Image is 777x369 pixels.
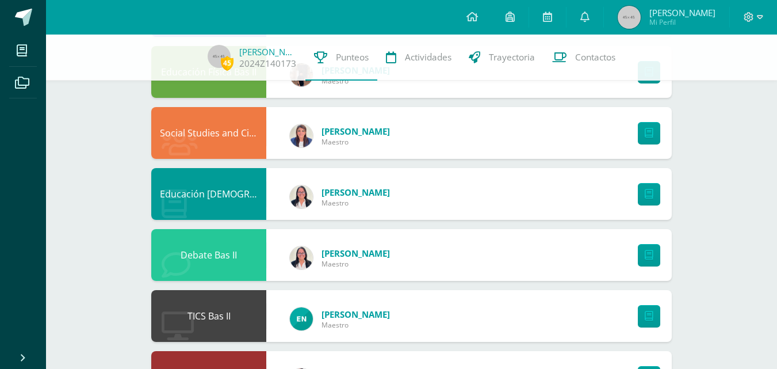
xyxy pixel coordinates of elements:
[151,229,266,281] div: Debate Bas II
[321,137,390,147] span: Maestro
[208,45,231,68] img: 45x45
[405,51,451,63] span: Actividades
[290,246,313,269] img: 8849090c4d6afab1bb8047d8866349ac.png
[321,125,390,137] a: [PERSON_NAME]
[290,124,313,147] img: 5d896099ce1ab16194988cf13304e6d9.png
[151,168,266,220] div: Educación Cristiana Bas II
[321,320,390,330] span: Maestro
[543,35,624,81] a: Contactos
[151,107,266,159] div: Social Studies and Civics II
[221,56,234,70] span: 45
[305,35,377,81] a: Punteos
[649,7,715,18] span: [PERSON_NAME]
[618,6,641,29] img: 45x45
[460,35,543,81] a: Trayectoria
[377,35,460,81] a: Actividades
[239,46,297,58] a: [PERSON_NAME]
[336,51,369,63] span: Punteos
[321,198,390,208] span: Maestro
[575,51,615,63] span: Contactos
[239,58,296,70] a: 2024Z140173
[151,290,266,342] div: TICS Bas II
[321,309,390,320] a: [PERSON_NAME]
[290,185,313,208] img: 8849090c4d6afab1bb8047d8866349ac.png
[489,51,535,63] span: Trayectoria
[290,307,313,330] img: 311c1656b3fc0a90904346beb75f9961.png
[649,17,715,27] span: Mi Perfil
[321,259,390,269] span: Maestro
[321,248,390,259] a: [PERSON_NAME]
[321,187,390,198] a: [PERSON_NAME]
